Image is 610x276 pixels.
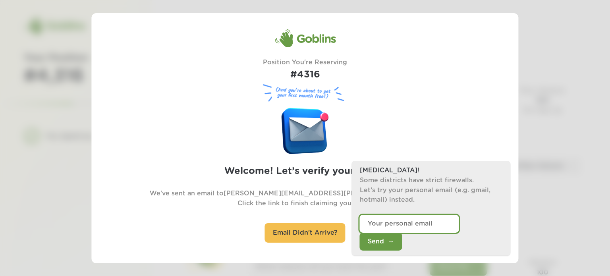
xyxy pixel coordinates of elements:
[360,166,503,176] h3: [MEDICAL_DATA]!
[360,215,459,233] input: Your personal email
[274,29,336,48] div: Goblins
[360,233,402,251] button: Send
[224,164,386,179] h2: Welcome! Let’s verify your email.
[259,82,351,104] figure: (And you’re about to get your first month free!)
[265,223,346,243] div: Email Didn't Arrive?
[263,58,347,82] div: Position You're Reserving
[360,176,503,205] p: Some districts have strict firewalls. Let’s try your personal email (e.g. gmail, hotmail) instead.
[150,189,460,208] p: We've sent an email to [PERSON_NAME][EMAIL_ADDRESS][PERSON_NAME][DOMAIN_NAME] . Click the link to...
[263,68,347,82] h1: #4316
